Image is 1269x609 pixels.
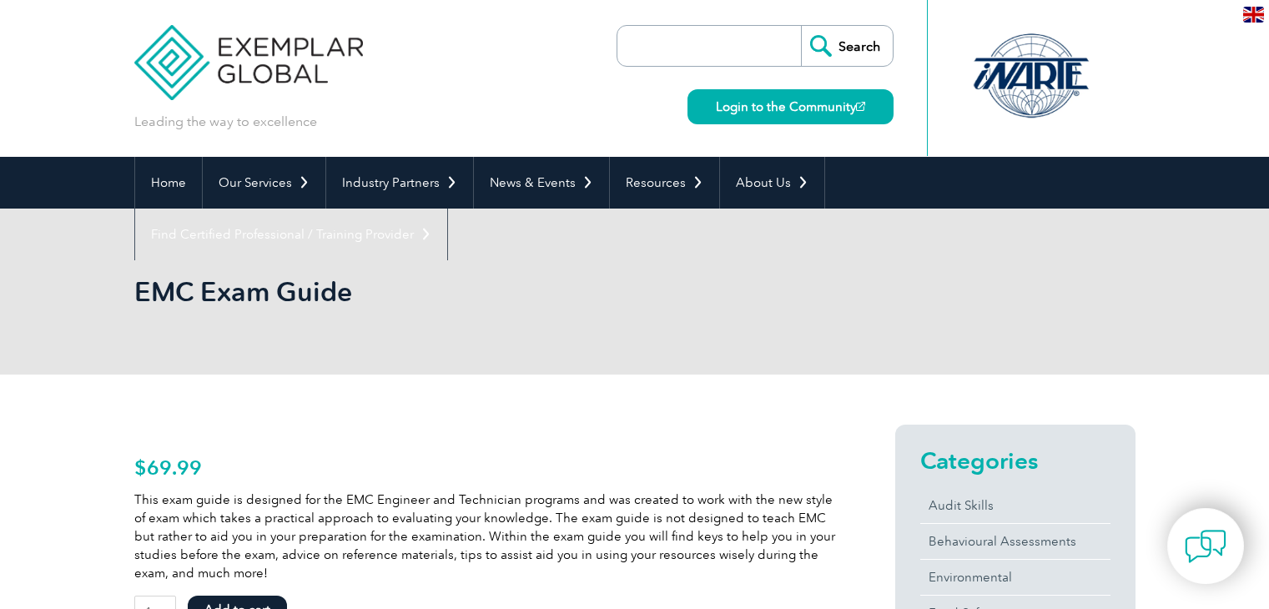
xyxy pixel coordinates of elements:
img: contact-chat.png [1185,526,1226,567]
input: Search [801,26,893,66]
a: Audit Skills [920,488,1110,523]
img: open_square.png [856,102,865,111]
a: Find Certified Professional / Training Provider [135,209,447,260]
a: About Us [720,157,824,209]
a: Environmental [920,560,1110,595]
img: en [1243,7,1264,23]
p: This exam guide is designed for the EMC Engineer and Technician programs and was created to work ... [134,491,835,582]
a: Home [135,157,202,209]
span: $ [134,455,147,480]
a: Industry Partners [326,157,473,209]
p: Leading the way to excellence [134,113,317,131]
a: Our Services [203,157,325,209]
a: Login to the Community [687,89,894,124]
a: Resources [610,157,719,209]
a: Behavioural Assessments [920,524,1110,559]
bdi: 69.99 [134,455,202,480]
h2: Categories [920,447,1110,474]
h1: EMC Exam Guide [134,275,775,308]
a: News & Events [474,157,609,209]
